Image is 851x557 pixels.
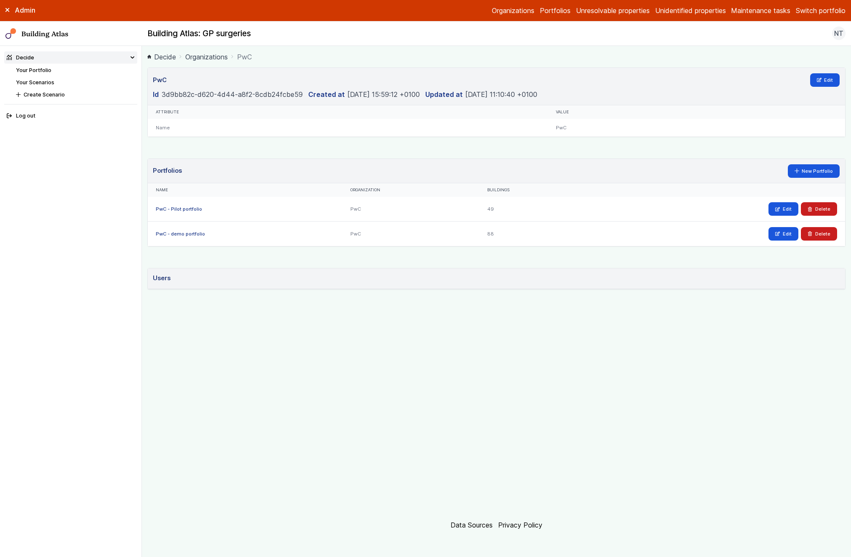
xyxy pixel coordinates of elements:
[153,89,159,99] dt: Id
[16,79,54,86] a: Your Scenarios
[342,197,479,221] div: PwC
[479,221,594,246] div: 88
[796,5,846,16] button: Switch portfolio
[540,5,571,16] a: Portfolios
[576,5,650,16] a: Unresolvable properties
[556,110,837,115] div: Value
[801,227,837,241] button: Delete
[465,89,537,99] dd: [DATE] 11:10:40 +0100
[7,54,34,62] div: Decide
[156,206,202,212] a: PwC - Pilot portfolio
[156,110,540,115] div: Attribute
[4,110,138,122] button: Log out
[479,197,594,221] div: 49
[16,67,51,73] a: Your Portfolio
[162,89,303,99] dd: 3d9bb82c-d620-4d44-a8f2-8cdb24fcbe59
[350,187,471,193] div: Organization
[810,73,840,87] a: Edit
[153,166,182,175] h3: Portfolios
[308,89,345,99] dt: Created at
[425,89,463,99] dt: Updated at
[185,52,228,62] a: Organizations
[156,231,205,237] a: PwC - demo portfolio
[768,202,798,216] a: Edit
[147,28,251,39] h2: Building Atlas: GP surgeries
[498,521,542,529] a: Privacy Policy
[492,5,534,16] a: Organizations
[731,5,790,16] a: Maintenance tasks
[801,202,837,216] button: Delete
[5,28,16,39] img: main-0bbd2752.svg
[237,52,252,62] span: PwC
[156,187,334,193] div: Name
[153,273,171,283] h3: Users
[147,52,176,62] a: Decide
[834,28,843,38] span: NT
[342,221,479,246] div: PwC
[153,75,167,85] h3: PwC
[347,89,420,99] dd: [DATE] 15:59:12 +0100
[451,521,493,529] a: Data Sources
[832,27,846,40] button: NT
[4,51,138,64] summary: Decide
[487,187,585,193] div: Buildings
[768,227,798,241] a: Edit
[655,5,726,16] a: Unidentified properties
[13,88,137,101] button: Create Scenario
[148,119,548,137] div: Name
[788,164,840,178] a: New Portfolio
[548,119,845,137] div: PwC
